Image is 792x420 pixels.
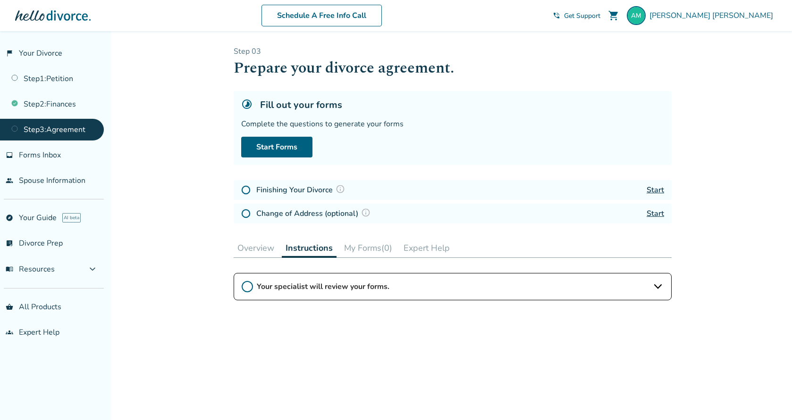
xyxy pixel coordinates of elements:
[260,99,342,111] h5: Fill out your forms
[6,177,13,184] span: people
[19,150,61,160] span: Forms Inbox
[257,281,649,292] span: Your specialist will review your forms.
[361,208,371,217] img: Question Mark
[282,239,337,258] button: Instructions
[564,11,600,20] span: Get Support
[647,185,664,195] a: Start
[241,137,312,157] a: Start Forms
[553,11,600,20] a: phone_in_talkGet Support
[256,184,348,196] h4: Finishing Your Divorce
[6,264,55,274] span: Resources
[647,208,664,219] a: Start
[261,5,382,26] a: Schedule A Free Info Call
[745,375,792,420] iframe: Chat Widget
[6,329,13,336] span: groups
[6,49,13,57] span: flag_2
[6,239,13,247] span: list_alt_check
[6,214,13,222] span: explore
[241,209,251,218] img: Not Started
[608,10,619,21] span: shopping_cart
[6,151,13,159] span: inbox
[234,239,278,257] button: Overview
[340,239,396,257] button: My Forms(0)
[6,265,13,273] span: menu_book
[87,264,98,275] span: expand_more
[62,213,81,222] span: AI beta
[234,57,672,80] h1: Prepare your divorce agreement.
[649,10,777,21] span: [PERSON_NAME] [PERSON_NAME]
[6,303,13,311] span: shopping_basket
[627,6,646,25] img: andres@manriquez.com
[336,184,345,194] img: Question Mark
[256,207,373,220] h4: Change of Address (optional)
[400,239,454,257] button: Expert Help
[241,119,664,129] div: Complete the questions to generate your forms
[241,185,251,195] img: Not Started
[234,46,672,57] p: Step 0 3
[553,12,560,19] span: phone_in_talk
